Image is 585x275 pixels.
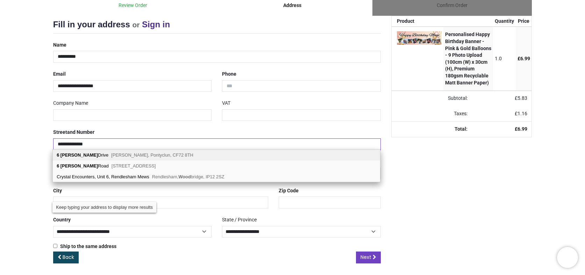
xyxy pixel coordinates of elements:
strong: Personalised Happy Birthday Banner - Pink & Gold Balloons - 9 Photo Upload (100cm (W) x 30cm (H),... [445,32,491,85]
a: Next [356,252,381,263]
label: Name [53,39,66,51]
span: £ [515,95,527,101]
span: £ [518,56,530,61]
div: Confirm Order [372,2,532,9]
a: Back [53,252,79,263]
div: Review Order [53,2,213,9]
label: Email [53,68,66,80]
span: £ [515,111,527,116]
label: Ship to the same address [53,243,116,250]
b: 6 [57,163,59,169]
strong: £ [515,126,527,132]
strong: Total: [455,126,468,132]
th: Product [392,16,443,27]
th: Quantity [493,16,516,27]
span: 6.99 [520,56,530,61]
span: and Number [67,129,94,135]
div: Keep typing your address to display more results [52,202,156,213]
label: Company Name [53,97,88,109]
label: Country [53,214,71,226]
input: Ship to the same address [53,244,57,248]
span: 6.99 [518,126,527,132]
img: pMEniTwJIEnCTxJ4EkCTxJ4ksCTBJ4k8CSBJwk8SeBJAk8SeJLAkwSeJPAkgScJPEngSQJPEniSwJMEniTwJIEnCTxJ4P8vCf... [397,31,442,45]
div: Drive [53,150,380,160]
a: Sign in [142,20,170,29]
iframe: Brevo live chat [557,247,578,268]
span: 5.83 [518,95,527,101]
div: Crystal Encounters, Unit 6, Rendlesham Mews [53,171,380,182]
span: 1.16 [518,111,527,116]
div: Address [213,2,372,9]
span: Rendlesham, bridge, IP12 2SZ [152,174,224,179]
span: Next [361,254,371,261]
div: Road [53,160,380,171]
span: [STREET_ADDRESS] [112,163,156,169]
th: Price [516,16,532,27]
b: 6 [57,152,59,158]
label: Street [53,126,94,138]
span: Fill in your address [53,20,130,29]
div: 1.0 [495,55,514,62]
label: Zip Code [279,185,299,197]
b: Wood [178,174,191,179]
label: State / Province [222,214,257,226]
td: Taxes: [392,106,472,122]
td: Subtotal: [392,91,472,106]
label: City [53,185,62,197]
div: address list [53,150,380,182]
b: [PERSON_NAME] [60,152,98,158]
label: VAT [222,97,230,109]
label: Phone [222,68,236,80]
b: [PERSON_NAME] [60,163,98,169]
span: Back [63,254,74,261]
small: or [132,21,140,29]
span: [PERSON_NAME], Pontyclun, CF72 8TH [111,152,193,158]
